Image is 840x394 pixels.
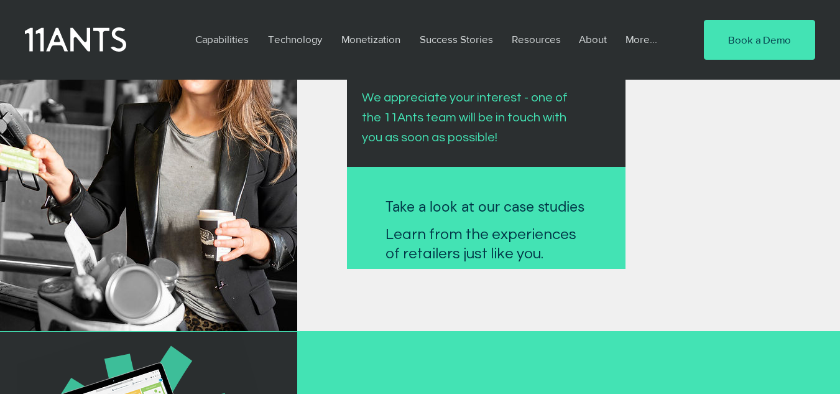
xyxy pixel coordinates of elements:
a: Technology [259,25,332,54]
a: Book a Demo [704,20,815,60]
a: About [570,25,616,54]
a: Capabilities [186,25,259,54]
span: Book a Demo [728,32,791,47]
p: Monetization [335,25,407,54]
h2: Your request was submitted successfully [15,208,236,298]
a: Monetization [332,25,410,54]
p: Success Stories [413,25,499,54]
a: Resources [502,25,570,54]
a: Success Stories [410,25,502,54]
nav: Site [186,25,666,54]
p: Capabilities [189,25,255,54]
p: Resources [505,25,567,54]
h3: We appreciate your interest - one of the 11Ants team will be in touch with you as soon as possible! [15,317,236,377]
p: More... [619,25,663,54]
p: Thank You! [17,85,239,110]
svg: Open Site Navigation [246,16,265,34]
p: Technology [262,25,328,54]
p: About [573,25,613,54]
